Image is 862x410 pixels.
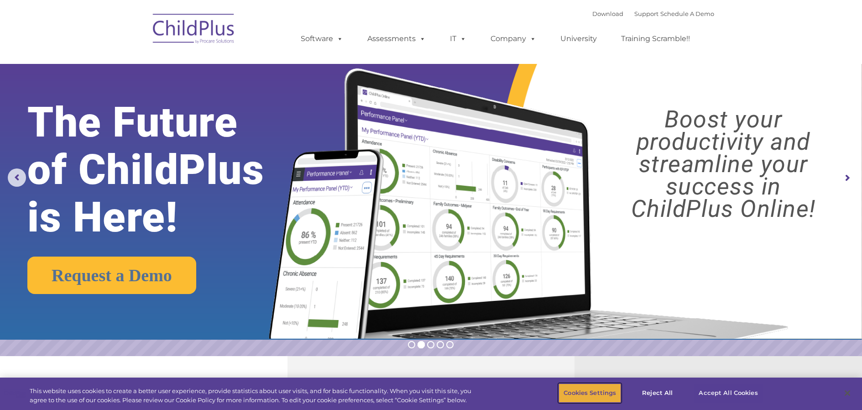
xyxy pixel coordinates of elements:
a: Assessments [358,30,435,48]
button: Cookies Settings [559,384,621,403]
a: Schedule A Demo [660,10,714,17]
rs-layer: Boost your productivity and streamline your success in ChildPlus Online! [596,108,852,220]
font: | [592,10,714,17]
button: Close [837,383,857,403]
a: Download [592,10,623,17]
a: Support [634,10,658,17]
button: Reject All [629,384,686,403]
rs-layer: The Future of ChildPlus is Here! [27,99,303,241]
a: IT [441,30,475,48]
div: This website uses cookies to create a better user experience, provide statistics about user visit... [30,387,474,405]
a: University [551,30,606,48]
a: Training Scramble!! [612,30,699,48]
a: Company [481,30,545,48]
span: Phone number [127,98,166,105]
a: Request a Demo [27,257,196,294]
span: Last name [127,60,155,67]
button: Accept All Cookies [694,384,763,403]
a: Software [292,30,352,48]
img: ChildPlus by Procare Solutions [148,7,240,53]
